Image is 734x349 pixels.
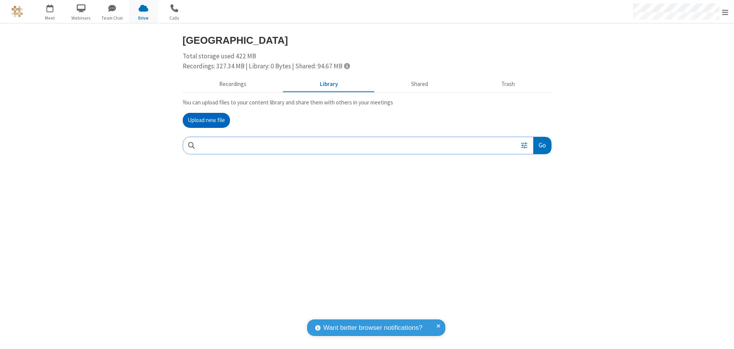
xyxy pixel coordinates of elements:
[183,35,552,46] h3: [GEOGRAPHIC_DATA]
[160,15,189,22] span: Calls
[375,77,465,92] button: Shared during meetings
[67,15,96,22] span: Webinars
[183,113,230,128] button: Upload new file
[183,51,552,71] div: Total storage used 422 MB
[183,61,552,71] div: Recordings: 327.34 MB | Library: 0 Bytes | Shared: 94.67 MB
[183,77,283,92] button: Recorded meetings
[129,15,158,22] span: Drive
[465,77,552,92] button: Trash
[98,15,127,22] span: Team Chat
[323,323,422,333] span: Want better browser notifications?
[533,137,551,154] button: Go
[36,15,64,22] span: Meet
[183,98,552,107] p: You can upload files to your content library and share them with others in your meetings
[12,6,23,17] img: QA Selenium DO NOT DELETE OR CHANGE
[344,63,350,69] span: Totals displayed include files that have been moved to the trash.
[283,77,375,92] button: Content library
